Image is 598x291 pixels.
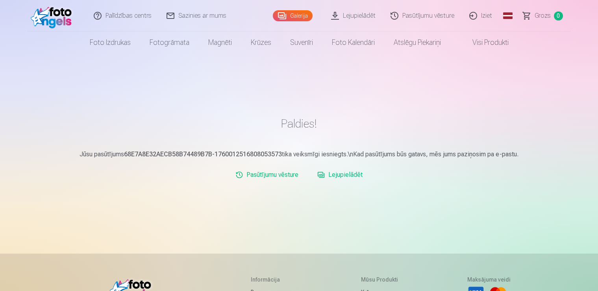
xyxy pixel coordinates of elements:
a: Pasūtījumu vēsture [232,167,302,183]
a: Galerija [273,10,313,21]
a: Atslēgu piekariņi [384,32,450,54]
b: 68E7A8E32AECB58B74489B7B-1760012516808053573 [124,150,282,158]
a: Lejupielādēt [314,167,366,183]
p: Jūsu pasūtījums tika veiksmīgi iesniegts.\nKad pasūtījums būs gatavs, mēs jums paziņosim pa e-pastu. [69,150,529,159]
h1: Paldies! [69,117,529,131]
a: Krūzes [241,32,281,54]
a: Foto kalendāri [322,32,384,54]
span: 0 [554,11,563,20]
h5: Maksājuma veidi [467,276,511,284]
a: Suvenīri [281,32,322,54]
a: Foto izdrukas [80,32,140,54]
img: /fa1 [31,3,76,28]
a: Visi produkti [450,32,518,54]
h5: Informācija [251,276,296,284]
span: Grozs [535,11,551,20]
a: Magnēti [199,32,241,54]
h5: Mūsu produkti [361,276,402,284]
a: Fotogrāmata [140,32,199,54]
